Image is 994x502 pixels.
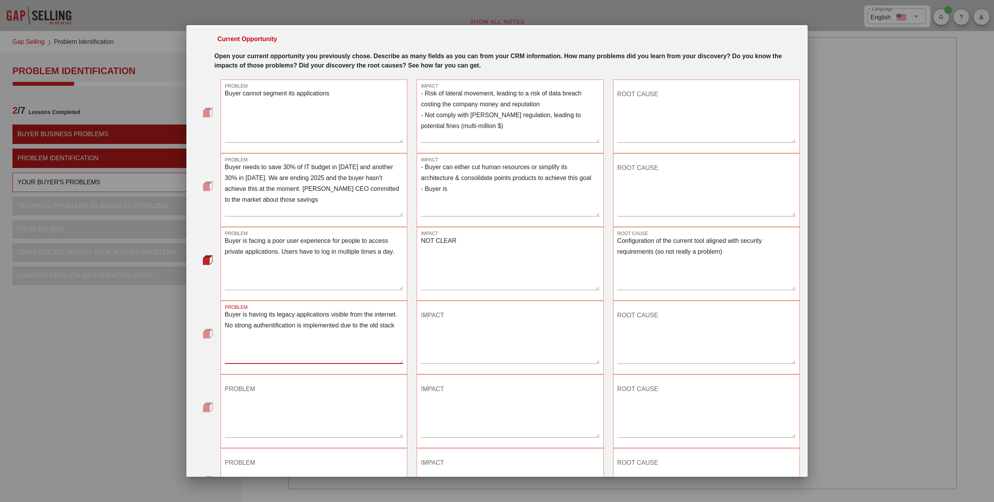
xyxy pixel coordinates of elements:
[203,181,213,191] img: question-bullet.png
[225,83,248,89] label: PROBLEM
[421,231,438,237] label: IMPACT
[203,476,213,486] img: question-bullet.png
[203,402,213,412] img: question-bullet.png
[203,107,213,118] img: question-bullet.png
[214,53,782,69] strong: Open your current opportunity you previously chose. Describe as many fields as you can from your ...
[217,35,277,44] div: Current Opportunity
[225,231,248,237] label: PROBLEM
[225,305,248,310] label: PROBLEM
[203,255,213,265] img: question-bullet-actve.png
[225,157,248,163] label: PROBLEM
[617,231,648,237] label: ROOT CAUSE
[203,329,213,339] img: question-bullet.png
[421,83,438,89] label: IMPACT
[421,157,438,163] label: IMPACT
